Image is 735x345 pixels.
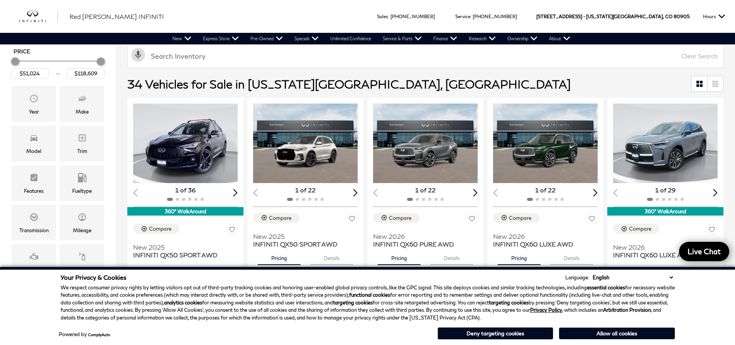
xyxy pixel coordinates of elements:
span: 34 Vehicles for Sale in [US_STATE][GEOGRAPHIC_DATA], [GEOGRAPHIC_DATA] [127,77,571,91]
span: New 2025 [133,243,232,251]
div: Year [29,107,39,116]
span: : [470,14,471,19]
div: Model [26,147,41,155]
div: Minimum Price [11,58,19,65]
span: Red [PERSON_NAME] INFINITI [69,13,164,20]
div: Next slide [713,189,718,196]
span: INFINITI QX50 SPORT AWD [133,251,232,259]
button: Save Vehicle [706,224,718,238]
div: Make [76,107,89,116]
a: Finance [427,33,463,44]
span: Service [455,14,470,19]
span: New 2025 [253,233,352,240]
div: Compare [509,214,532,221]
span: INFINITI QX60 LUXE AWD [613,251,712,259]
a: Ownership [502,33,543,44]
input: Minimum [11,68,49,78]
div: Language: [565,275,589,280]
div: YearYear [12,86,56,122]
div: 1 / 2 [133,104,239,183]
a: New 2025INFINITI QX50 SPORT AWD [253,228,358,248]
button: details tab [430,248,473,265]
a: New 2026INFINITI QX60 LUXE AWD [613,238,718,259]
div: Compare [629,225,652,232]
h5: Price [14,48,102,55]
div: Compare [149,225,172,232]
a: Specials [289,33,324,44]
span: Color [78,250,87,265]
button: Compare Vehicle [373,213,419,223]
div: 1 / 2 [253,104,359,183]
div: Features [24,187,44,195]
button: pricing tab [498,248,541,265]
a: [PHONE_NUMBER] [473,14,517,19]
span: Mileage [78,211,87,226]
div: Next slide [353,189,358,196]
div: FueltypeFueltype [60,165,104,201]
div: Color [76,265,88,274]
span: INFINITI QX50 SPORT AWD [253,240,352,248]
span: New 2026 [613,243,712,251]
button: details tab [310,248,353,265]
a: Service & Parts [377,33,427,44]
div: FeaturesFeatures [12,165,56,201]
div: MileageMileage [60,205,104,240]
button: Allow all cookies [559,328,675,339]
strong: essential cookies [587,284,625,291]
div: Next slide [233,189,238,196]
span: : [388,14,389,19]
div: ModelModel [12,126,56,161]
span: New 2026 [493,233,592,240]
span: New 2026 [373,233,472,240]
button: pricing tab [258,248,301,265]
a: infiniti [19,10,58,23]
span: Fueltype [78,171,87,187]
div: Price [11,55,105,78]
button: Deny targeting cookies [438,327,553,340]
div: 1 / 2 [613,104,719,183]
button: details tab [670,259,713,276]
img: 2026 INFINITI QX60 LUXE AWD 1 [613,104,719,183]
p: We respect consumer privacy rights by letting visitors opt out of third-party tracking cookies an... [61,284,675,322]
a: Privacy Policy [530,307,562,313]
span: INFINITI QX60 PURE AWD [373,240,472,248]
a: Unlimited Confidence [324,33,377,44]
strong: analytics cookies [164,299,202,306]
div: 360° WalkAround [127,207,243,216]
div: Compare [389,214,412,221]
button: pricing tab [138,259,181,276]
img: 2025 INFINITI QX50 SPORT AWD 1 [253,104,359,183]
div: Engine [26,265,42,274]
div: ColorColor [60,244,104,280]
button: Save Vehicle [466,213,478,227]
a: Pre-Owned [245,33,289,44]
a: Live Chat [679,242,729,261]
img: INFINITI [19,10,58,23]
div: Maximum Price [97,58,105,65]
div: 1 of 22 [493,186,598,194]
span: Your Privacy & Cookies [61,274,127,281]
span: Model [29,131,39,147]
a: [STREET_ADDRESS] • [US_STATE][GEOGRAPHIC_DATA], CO 80905 [536,14,689,19]
a: New 2025INFINITI QX50 SPORT AWD [133,238,238,259]
span: Make [78,92,87,107]
div: Fueltype [72,187,92,195]
a: Red [PERSON_NAME] INFINITI [69,12,164,21]
strong: functional cookies [349,292,390,298]
div: EngineEngine [12,244,56,280]
div: Compare [269,214,292,221]
img: 2025 INFINITI QX50 SPORT AWD 1 [133,104,239,183]
div: TrimTrim [60,126,104,161]
button: Save Vehicle [346,213,358,227]
div: Next slide [473,189,478,196]
div: TransmissionTransmission [12,205,56,240]
span: Year [29,92,39,107]
div: Mileage [73,226,91,235]
button: details tab [550,248,593,265]
button: Compare Vehicle [493,213,539,223]
span: INFINITI QX60 LUXE AWD [493,240,592,248]
input: Search Inventory [127,44,723,68]
div: 360° WalkAround [607,207,723,216]
span: Engine [29,250,39,265]
span: Trim [78,131,87,147]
